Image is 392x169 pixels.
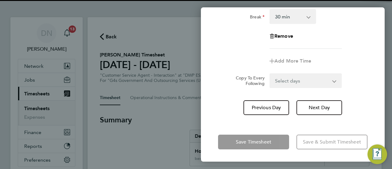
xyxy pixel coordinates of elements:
button: Next Day [296,100,342,115]
button: Engage Resource Center [367,144,387,164]
span: Next Day [309,105,330,111]
label: Copy To Every Following [231,75,265,86]
span: Previous Day [252,105,281,111]
label: Break [250,14,265,21]
button: Remove [269,34,293,39]
span: Remove [274,33,293,39]
button: Previous Day [243,100,289,115]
